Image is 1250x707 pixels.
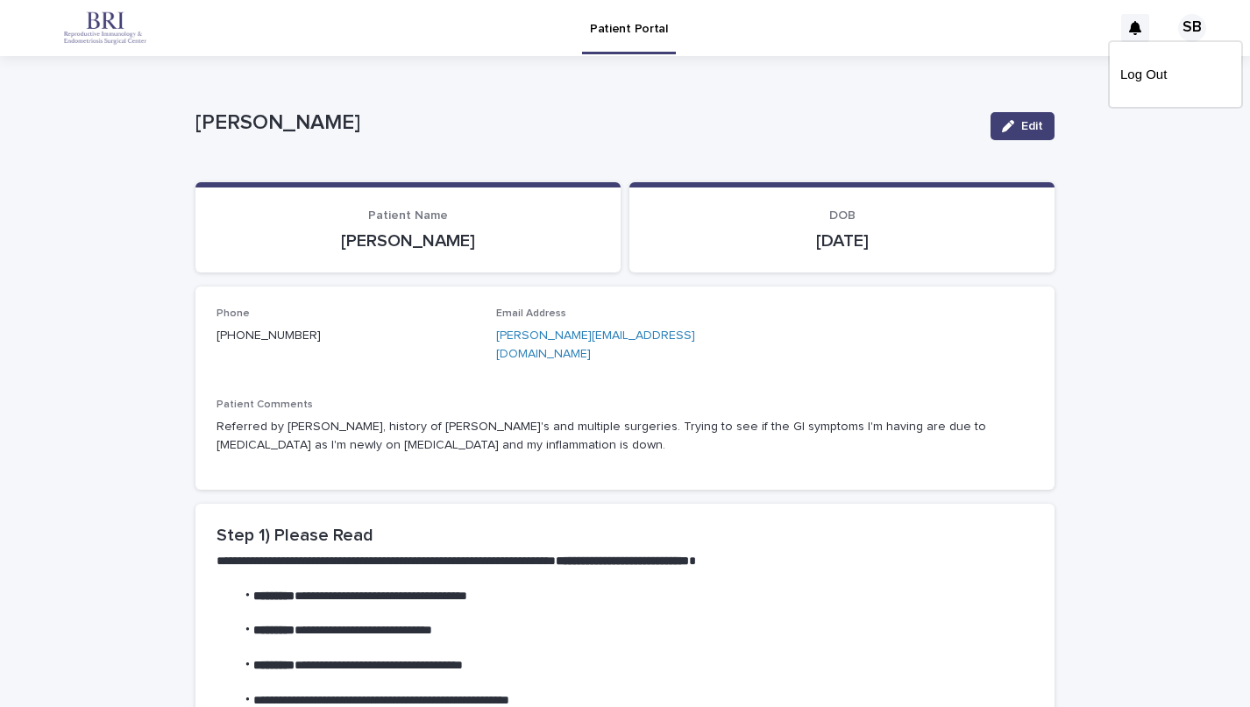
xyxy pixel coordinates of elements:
[217,230,600,251] p: [PERSON_NAME]
[217,418,1033,455] p: Referred by [PERSON_NAME], history of [PERSON_NAME]'s and multiple surgeries. Trying to see if th...
[368,209,448,222] span: Patient Name
[1021,120,1043,132] span: Edit
[217,308,250,319] span: Phone
[217,525,1033,546] h2: Step 1) Please Read
[496,329,695,360] a: [PERSON_NAME][EMAIL_ADDRESS][DOMAIN_NAME]
[195,110,977,136] p: [PERSON_NAME]
[496,308,566,319] span: Email Address
[650,230,1033,251] p: [DATE]
[1120,60,1231,89] a: Log Out
[829,209,856,222] span: DOB
[217,399,313,410] span: Patient Comments
[991,112,1055,140] button: Edit
[217,329,321,342] a: [PHONE_NUMBER]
